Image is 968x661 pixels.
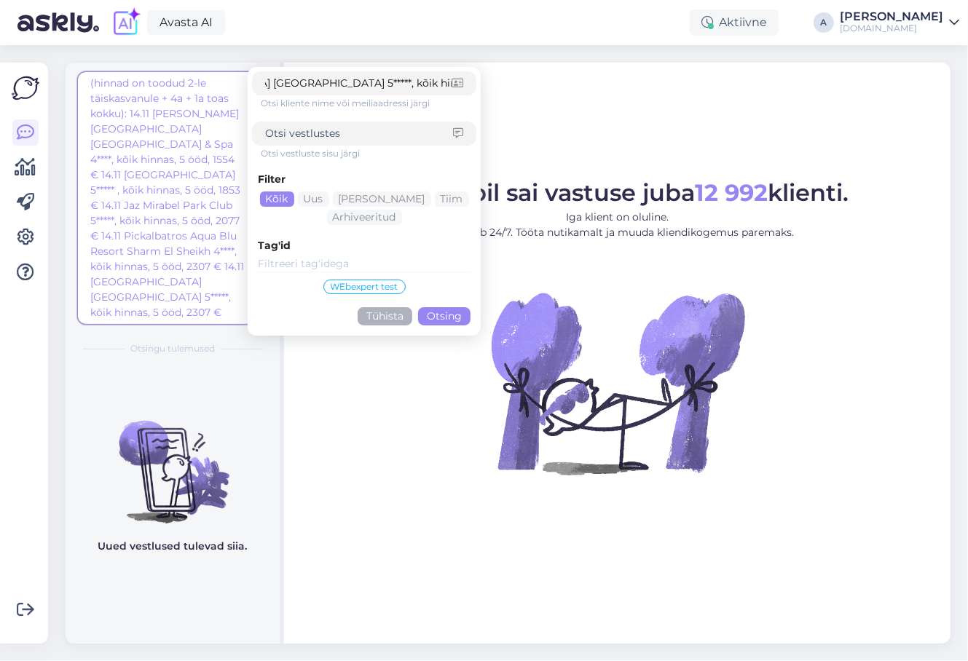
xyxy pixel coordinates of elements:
div: A [814,12,834,33]
img: No chats [66,395,280,526]
p: Uued vestlused tulevad siia. [98,539,248,554]
div: Aktiivne [690,9,779,36]
a: [PERSON_NAME][DOMAIN_NAME] [840,11,959,34]
input: Filtreeri tag'idega [258,256,471,272]
span: (hinnad on toodud 2-le täiskasvanule + 4a + 1a toas kokku): 14.11 [PERSON_NAME] [GEOGRAPHIC_DATA]... [90,76,244,319]
div: [DOMAIN_NAME] [840,23,943,34]
a: Avasta AI [147,10,225,35]
div: Kõik [260,191,294,207]
img: Askly Logo [12,74,39,102]
div: Otsi kliente nime või meiliaadressi järgi [261,97,476,110]
p: Iga klient on oluline. AI vastab 24/7. Tööta nutikamalt ja muuda kliendikogemus paremaks. [386,210,849,240]
div: Tag'id [258,238,471,253]
span: Otsingu tulemused [130,342,215,355]
input: Otsi vestlustes [265,126,453,141]
div: Filter [258,172,471,187]
input: Otsi kliente [265,76,452,91]
div: Otsi vestluste sisu järgi [261,147,476,160]
img: explore-ai [111,7,141,38]
span: Askly abil sai vastuse juba klienti. [386,178,849,207]
img: No Chat active [487,252,749,514]
div: [PERSON_NAME] [840,11,943,23]
b: 12 992 [695,178,768,207]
